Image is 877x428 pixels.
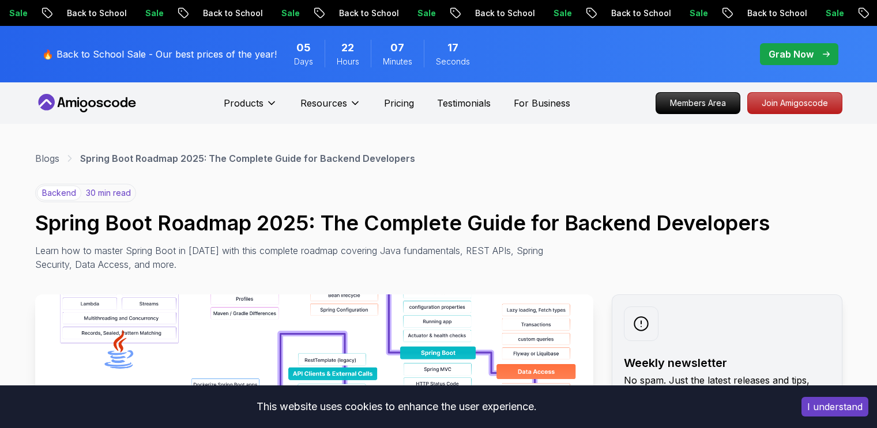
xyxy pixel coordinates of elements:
p: Back to School [330,7,408,19]
a: Testimonials [437,96,491,110]
a: Blogs [35,151,59,165]
p: Join Amigoscode [748,93,842,113]
p: Sale [544,7,581,19]
span: 7 Minutes [390,40,404,56]
p: 🔥 Back to School Sale - Our best prices of the year! [42,47,277,61]
span: Days [294,56,313,67]
button: Accept cookies [801,397,868,416]
span: 17 Seconds [447,40,458,56]
p: Sale [272,7,309,19]
button: Resources [300,96,361,119]
p: Sale [408,7,445,19]
p: Back to School [602,7,680,19]
a: Members Area [656,92,740,114]
p: Members Area [656,93,740,113]
p: No spam. Just the latest releases and tips, interesting articles, and exclusive interviews in you... [624,373,830,415]
span: Minutes [383,56,412,67]
h1: Spring Boot Roadmap 2025: The Complete Guide for Backend Developers [35,211,842,234]
p: Sale [680,7,717,19]
div: This website uses cookies to enhance the user experience. [9,394,784,419]
span: Hours [337,56,359,67]
span: 5 Days [296,40,311,56]
p: Back to School [466,7,544,19]
button: Products [224,96,277,119]
p: backend [37,185,81,200]
p: 30 min read [86,187,131,199]
a: Join Amigoscode [747,92,842,114]
p: Back to School [58,7,136,19]
span: 22 Hours [341,40,354,56]
p: Learn how to master Spring Boot in [DATE] with this complete roadmap covering Java fundamentals, ... [35,244,552,271]
a: For Business [514,96,570,110]
p: Products [224,96,264,110]
span: Seconds [436,56,470,67]
p: Resources [300,96,347,110]
h2: Weekly newsletter [624,355,830,371]
p: Back to School [738,7,816,19]
p: Back to School [194,7,272,19]
a: Pricing [384,96,414,110]
p: Spring Boot Roadmap 2025: The Complete Guide for Backend Developers [80,151,415,165]
p: Sale [816,7,853,19]
p: Sale [136,7,173,19]
p: Grab Now [769,47,814,61]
